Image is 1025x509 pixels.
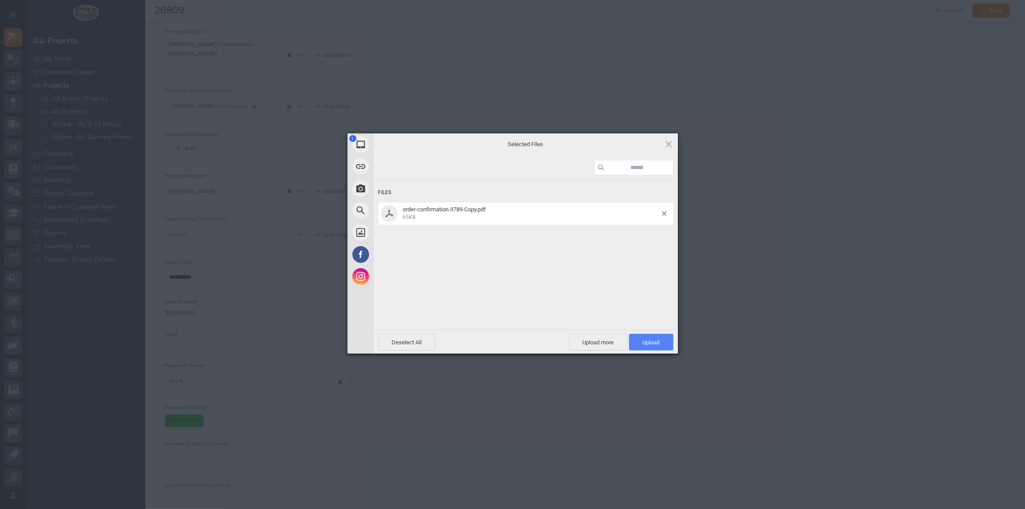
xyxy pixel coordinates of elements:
[348,266,453,288] div: Instagram
[349,135,356,142] span: 1
[403,214,416,220] span: 65KB
[348,221,453,243] div: Unsplash
[378,184,673,201] div: Files
[348,177,453,199] div: Take Photo
[348,243,453,266] div: Facebook
[569,334,628,350] span: Upload more
[348,199,453,221] div: Web Search
[643,339,660,346] span: Upload
[400,206,662,221] span: order-confirmation-3789-Copy.pdf
[348,133,453,155] div: My Device
[438,140,614,148] span: Selected Files
[378,334,436,350] span: Deselect All
[348,155,453,177] div: Link (URL)
[664,139,673,149] span: Click here or hit ESC to close picker
[629,334,673,350] span: Upload
[403,206,486,213] span: order-confirmation-3789-Copy.pdf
